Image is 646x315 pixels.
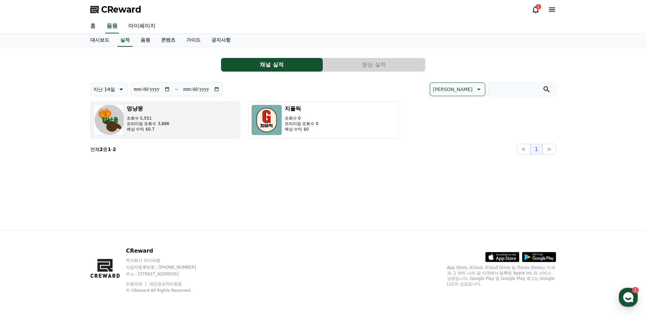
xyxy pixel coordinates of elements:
a: 음원 [135,34,156,47]
strong: 2 [100,147,103,152]
h3: 지플릭 [285,105,318,113]
h3: 멍냥뭉 [127,105,170,113]
p: App Store, iCloud, iCloud Drive 및 iTunes Store는 미국과 그 밖의 나라 및 지역에서 등록된 Apple Inc.의 서비스 상표입니다. Goo... [447,265,556,287]
span: 1 [69,216,72,221]
button: 채널 실적 [221,58,323,72]
p: 지난 14일 [93,85,115,94]
div: 1 [536,4,541,10]
p: 주소 : [STREET_ADDRESS] [126,271,209,277]
a: 홈 [2,216,45,233]
span: CReward [101,4,141,15]
a: 마이페이지 [123,19,161,33]
img: 멍냥뭉 [93,105,124,135]
a: 음원 [105,19,119,33]
button: 지난 14일 [90,82,128,96]
p: 예상 수익 $0 [285,126,318,132]
a: 1대화 [45,216,88,233]
img: 지플릭 [251,105,282,135]
p: 전체 중 - [90,146,116,153]
span: 홈 [21,226,26,232]
span: 대화 [62,227,70,232]
a: 이용약관 [126,282,147,286]
a: 실적 [117,34,132,47]
p: © CReward All Rights Reserved. [126,288,209,293]
button: < [517,144,530,155]
p: 예상 수익 $0.7 [127,126,170,132]
a: 홈 [85,19,101,33]
p: 조회수 0 [285,116,318,121]
strong: 2 [113,147,116,152]
a: 가이드 [181,34,206,47]
p: 조회수 5,551 [127,116,170,121]
p: 프리미엄 조회수 0 [285,121,318,126]
button: [PERSON_NAME] [430,82,485,96]
a: 1 [532,5,540,14]
p: CReward [126,247,209,255]
a: 콘텐츠 [156,34,181,47]
p: 사업자등록번호 : [PHONE_NUMBER] [126,265,209,270]
p: 주식회사 와이피랩 [126,258,209,263]
button: > [542,144,556,155]
button: 지플릭 조회수 0 프리미엄 조회수 0 예상 수익 $0 [248,102,398,138]
a: 개인정보처리방침 [149,282,182,286]
p: 프리미엄 조회수 3,886 [127,121,170,126]
button: 1 [530,144,542,155]
a: 공지사항 [206,34,236,47]
span: 설정 [105,226,113,232]
p: [PERSON_NAME] [433,85,472,94]
button: 영상 실적 [323,58,425,72]
a: CReward [90,4,141,15]
p: ~ [174,85,179,93]
a: 대시보드 [85,34,115,47]
a: 설정 [88,216,131,233]
button: 멍냥뭉 조회수 5,551 프리미엄 조회수 3,886 예상 수익 $0.7 [90,102,240,138]
strong: 1 [108,147,111,152]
